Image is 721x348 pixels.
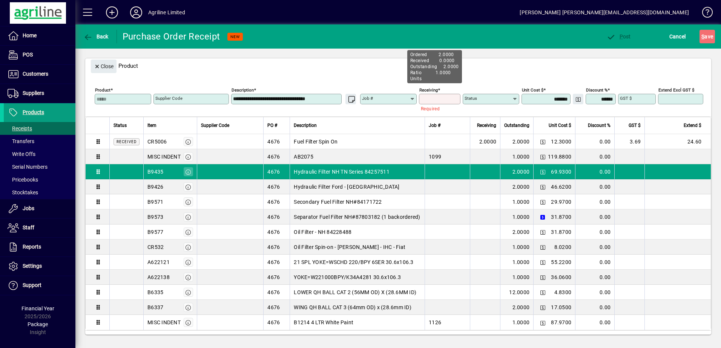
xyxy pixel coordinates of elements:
button: Save [700,30,715,43]
a: Home [4,26,75,45]
td: 1.0000 [500,209,533,224]
span: Package [28,321,48,327]
span: 31.8700 [551,213,571,221]
div: A622121 [147,258,170,266]
span: Status [114,121,127,130]
button: Change Price Levels [537,151,548,162]
td: 1.0000 [500,315,533,330]
button: Cancel [667,30,688,43]
button: Change Price Levels [537,317,548,328]
button: Back [81,30,110,43]
td: Hydraulic Filter Ford - [GEOGRAPHIC_DATA] [290,179,425,194]
td: 4676 [263,149,290,164]
button: Change Price Levels [537,136,548,147]
td: 0.00 [575,134,614,149]
td: LOWER QH BALL CAT 2 (56MM OD) X (28.6MM ID) [290,285,425,300]
span: Transfers [8,138,34,144]
a: Serial Numbers [4,160,75,173]
td: 0.00 [575,240,614,255]
td: 0.00 [575,224,614,240]
span: Supplier Code [201,121,229,130]
div: B6335 [147,288,163,296]
td: 4676 [263,224,290,240]
td: B1214 4 LTR White Paint [290,315,425,330]
td: 2.0000 [500,164,533,179]
span: 29.9700 [551,198,571,206]
a: Jobs [4,199,75,218]
span: 2.0000 [479,138,497,145]
td: 4676 [263,134,290,149]
button: Change Price Levels [537,272,548,282]
a: Transfers [4,135,75,148]
button: Add [100,6,124,19]
td: 4676 [263,240,290,255]
a: Settings [4,257,75,276]
button: Change Price Levels [537,302,548,313]
span: Staff [23,224,34,230]
td: Hydraulic Filter NH TN Series 84257511 [290,164,425,179]
a: Suppliers [4,84,75,103]
td: 3.69 [614,134,644,149]
td: 0.00 [575,179,614,194]
span: 12.3000 [551,138,571,145]
td: 4676 [263,315,290,330]
span: 31.8700 [551,228,571,236]
span: POS [23,52,33,58]
span: Stocktakes [8,189,38,195]
span: Description [294,121,317,130]
button: Change Price Levels [537,197,548,207]
div: [PERSON_NAME] [PERSON_NAME][EMAIL_ADDRESS][DOMAIN_NAME] [520,6,689,18]
td: 2.0000 [500,300,533,315]
button: Change Price Levels [573,94,583,104]
td: 2.0000 [500,134,533,149]
span: ost [606,34,631,40]
div: B6337 [147,304,163,311]
mat-label: Description [232,87,254,93]
button: Close [91,60,117,73]
td: 0.00 [575,164,614,179]
button: Change Price Levels [537,227,548,237]
td: 4676 [263,255,290,270]
td: 0.00 [575,285,614,300]
div: CR5006 [147,138,167,145]
td: 0.00 [575,149,614,164]
td: Fuel Filter Spin On [290,134,425,149]
span: 119.8800 [548,153,571,160]
div: B9573 [147,213,163,221]
button: Change Price Levels [537,287,548,298]
div: B9435 [147,168,163,176]
mat-label: Supplier Code [155,96,183,101]
span: Job # [429,121,440,130]
td: 1.0000 [500,194,533,209]
span: Received [117,140,137,144]
td: Oil Filter Spin-on - [PERSON_NAME] - IHC - Fiat [290,240,425,255]
span: 4.8300 [554,288,572,296]
div: MISC INDENT [147,319,181,326]
span: Financial Year [21,305,54,311]
td: 4676 [263,164,290,179]
td: 0.00 [575,209,614,224]
button: Change Price Levels [537,242,548,252]
mat-label: Extend excl GST $ [658,87,694,93]
mat-label: Receiving [419,87,438,93]
span: Suppliers [23,90,44,96]
span: Reports [23,244,41,250]
div: CR532 [147,243,164,251]
a: Stocktakes [4,186,75,199]
div: B9426 [147,183,163,191]
span: ave [701,31,713,43]
span: Back [83,34,109,40]
div: A622138 [147,273,170,281]
button: Change Price Levels [537,166,548,177]
span: 36.0600 [551,273,571,281]
button: Profile [124,6,148,19]
div: B9577 [147,228,163,236]
span: 1126 [429,319,441,326]
span: Settings [23,263,42,269]
td: YOKE=W221000BPY/K34A4281 30.6x106.3 [290,270,425,285]
td: 4676 [263,270,290,285]
div: Purchase Order Receipt [123,31,220,43]
a: Reports [4,238,75,256]
div: Agriline Limited [148,6,185,18]
button: Change Price Levels [537,212,548,222]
